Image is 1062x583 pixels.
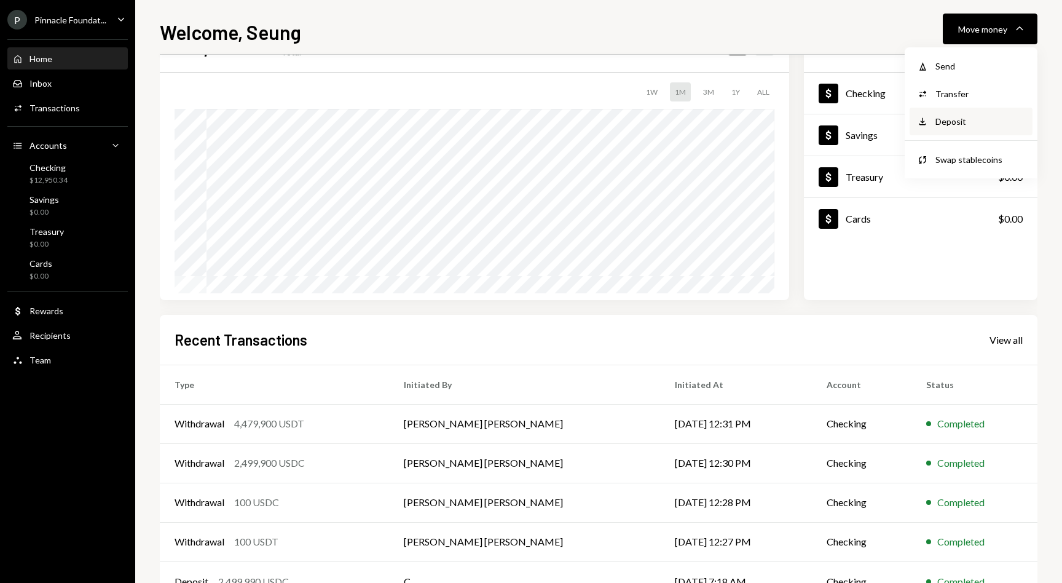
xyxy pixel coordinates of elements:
a: Cards$0.00 [7,255,128,284]
div: Withdrawal [175,495,224,510]
div: $0.00 [29,239,64,250]
a: Recipients [7,324,128,346]
div: 1Y [726,82,745,101]
div: Checking [846,87,886,99]
div: 1W [641,82,663,101]
div: Transactions [29,103,80,113]
div: $0.00 [29,207,59,218]
a: Home [7,47,128,69]
div: $12,950.34 [29,175,68,186]
td: [PERSON_NAME] [PERSON_NAME] [389,404,660,443]
div: Transfer [935,87,1025,100]
div: View all [989,334,1023,346]
a: Checking$12,950.34 [7,159,128,188]
div: $0.00 [998,212,1023,226]
div: 4,479,900 USDT [234,416,304,431]
div: 3M [698,82,719,101]
td: Checking [812,443,911,483]
div: Recipients [29,330,71,341]
a: Rewards [7,299,128,322]
a: Treasury$0.00 [804,156,1037,197]
div: Completed [937,495,985,510]
th: Initiated By [389,365,660,404]
div: P [7,10,27,30]
div: Team [29,355,51,365]
div: Withdrawal [175,534,224,549]
td: Checking [812,522,911,561]
th: Type [160,365,389,404]
th: Initiated At [660,365,812,404]
div: Withdrawal [175,456,224,470]
td: Checking [812,483,911,522]
td: [PERSON_NAME] [PERSON_NAME] [389,483,660,522]
div: Savings [29,194,59,205]
h2: Recent Transactions [175,330,307,350]
a: Accounts [7,134,128,156]
td: [DATE] 12:27 PM [660,522,812,561]
a: Savings$0.00 [7,191,128,220]
div: Pinnacle Foundat... [34,15,106,25]
div: Completed [937,456,985,470]
div: Checking [29,162,68,173]
div: Move money [958,23,1007,36]
div: 1M [670,82,691,101]
div: Deposit [935,115,1025,128]
div: Inbox [29,78,52,89]
td: [PERSON_NAME] [PERSON_NAME] [389,522,660,561]
div: Cards [29,258,52,269]
div: Swap stablecoins [935,153,1025,166]
div: Rewards [29,306,63,316]
div: Treasury [846,171,883,183]
div: Completed [937,534,985,549]
a: View all [989,333,1023,346]
a: Inbox [7,72,128,94]
td: [PERSON_NAME] [PERSON_NAME] [389,443,660,483]
div: Savings [846,129,878,141]
div: Withdrawal [175,416,224,431]
td: [DATE] 12:30 PM [660,443,812,483]
td: [DATE] 12:31 PM [660,404,812,443]
div: Send [935,60,1025,73]
div: ALL [752,82,774,101]
div: Treasury [29,226,64,237]
div: Completed [937,416,985,431]
a: Team [7,349,128,371]
div: 100 USDC [234,495,279,510]
th: Status [911,365,1037,404]
div: 100 USDT [234,534,278,549]
h1: Welcome, Seung [160,20,301,44]
td: Checking [812,404,911,443]
button: Move money [943,14,1037,44]
a: Cards$0.00 [804,198,1037,239]
div: Cards [846,213,871,224]
a: Savings$0.00 [804,114,1037,156]
div: Home [29,54,52,64]
a: Checking$12,950.34 [804,73,1037,114]
a: Transactions [7,97,128,119]
div: 2,499,900 USDC [234,456,305,470]
div: $0.00 [29,271,52,282]
div: Accounts [29,140,67,151]
td: [DATE] 12:28 PM [660,483,812,522]
a: Treasury$0.00 [7,223,128,252]
th: Account [812,365,911,404]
